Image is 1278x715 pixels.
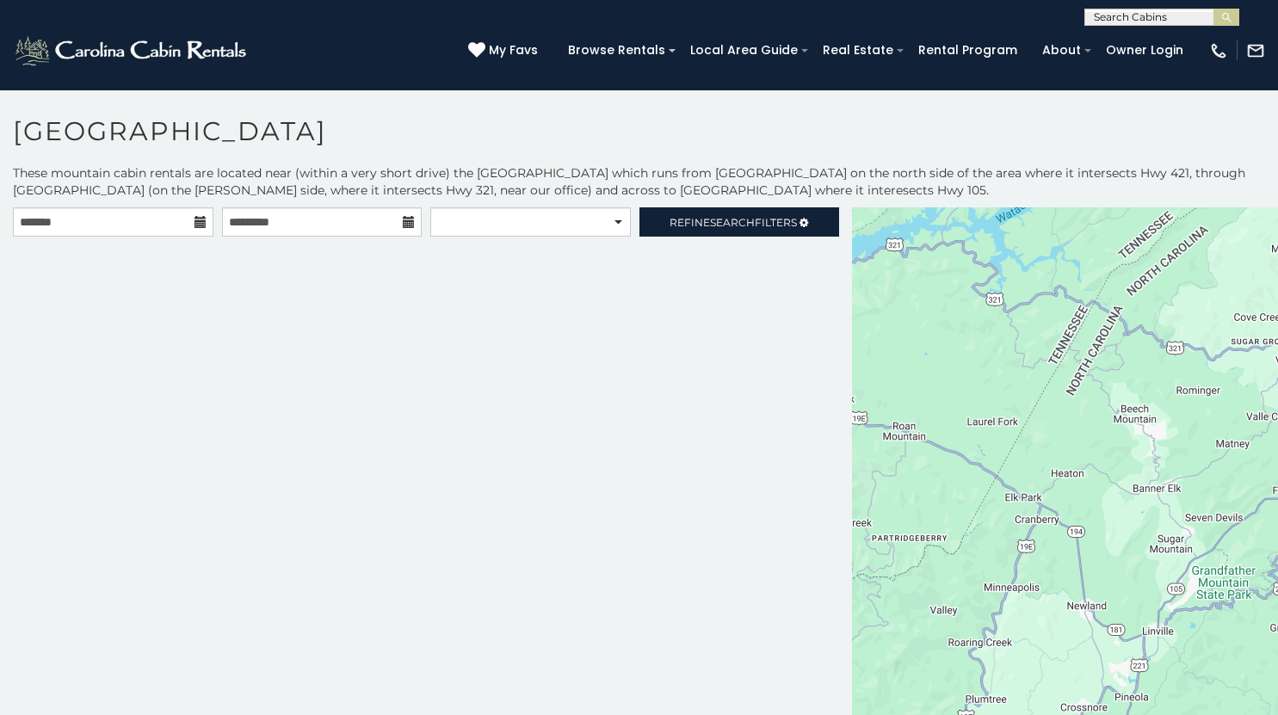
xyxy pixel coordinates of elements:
[1246,41,1265,60] img: mail-regular-white.png
[910,37,1026,64] a: Rental Program
[489,41,538,59] span: My Favs
[710,216,755,229] span: Search
[559,37,674,64] a: Browse Rentals
[814,37,902,64] a: Real Estate
[468,41,542,60] a: My Favs
[1209,41,1228,60] img: phone-regular-white.png
[1034,37,1090,64] a: About
[682,37,806,64] a: Local Area Guide
[13,34,251,68] img: White-1-2.png
[1097,37,1192,64] a: Owner Login
[639,207,840,237] a: RefineSearchFilters
[670,216,797,229] span: Refine Filters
